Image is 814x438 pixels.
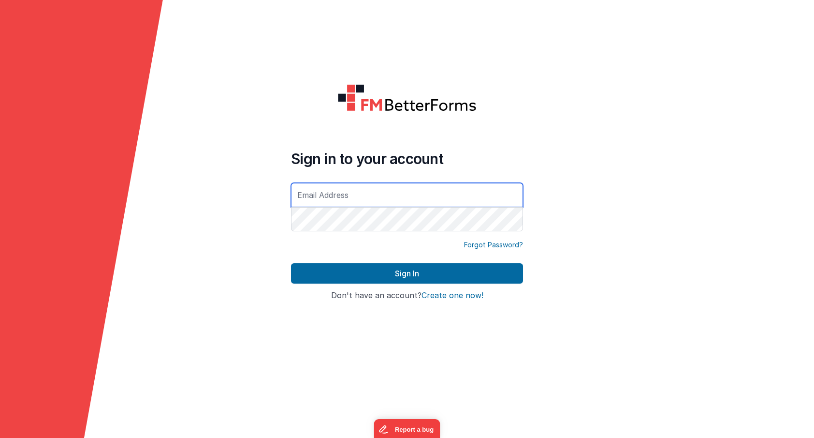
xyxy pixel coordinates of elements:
[291,150,523,167] h4: Sign in to your account
[422,291,483,300] button: Create one now!
[291,291,523,300] h4: Don't have an account?
[464,240,523,250] a: Forgot Password?
[291,183,523,207] input: Email Address
[291,263,523,284] button: Sign In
